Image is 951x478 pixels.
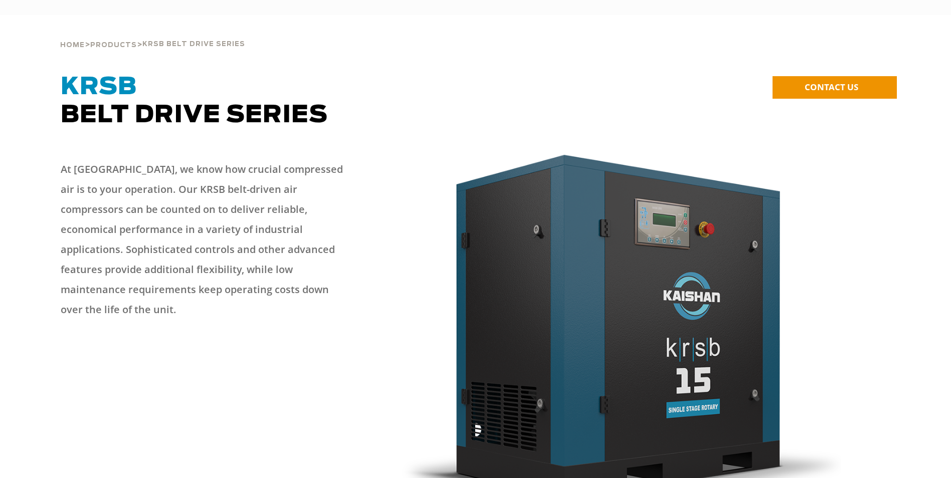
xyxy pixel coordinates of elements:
span: Products [90,42,137,49]
span: Belt Drive Series [61,75,328,127]
span: CONTACT US [805,81,858,93]
a: Home [60,40,85,49]
span: krsb belt drive series [142,41,245,48]
span: KRSB [61,75,137,99]
a: CONTACT US [773,76,897,99]
a: Products [90,40,137,49]
span: Home [60,42,85,49]
p: At [GEOGRAPHIC_DATA], we know how crucial compressed air is to your operation. Our KRSB belt-driv... [61,159,351,320]
div: > > [60,15,245,53]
